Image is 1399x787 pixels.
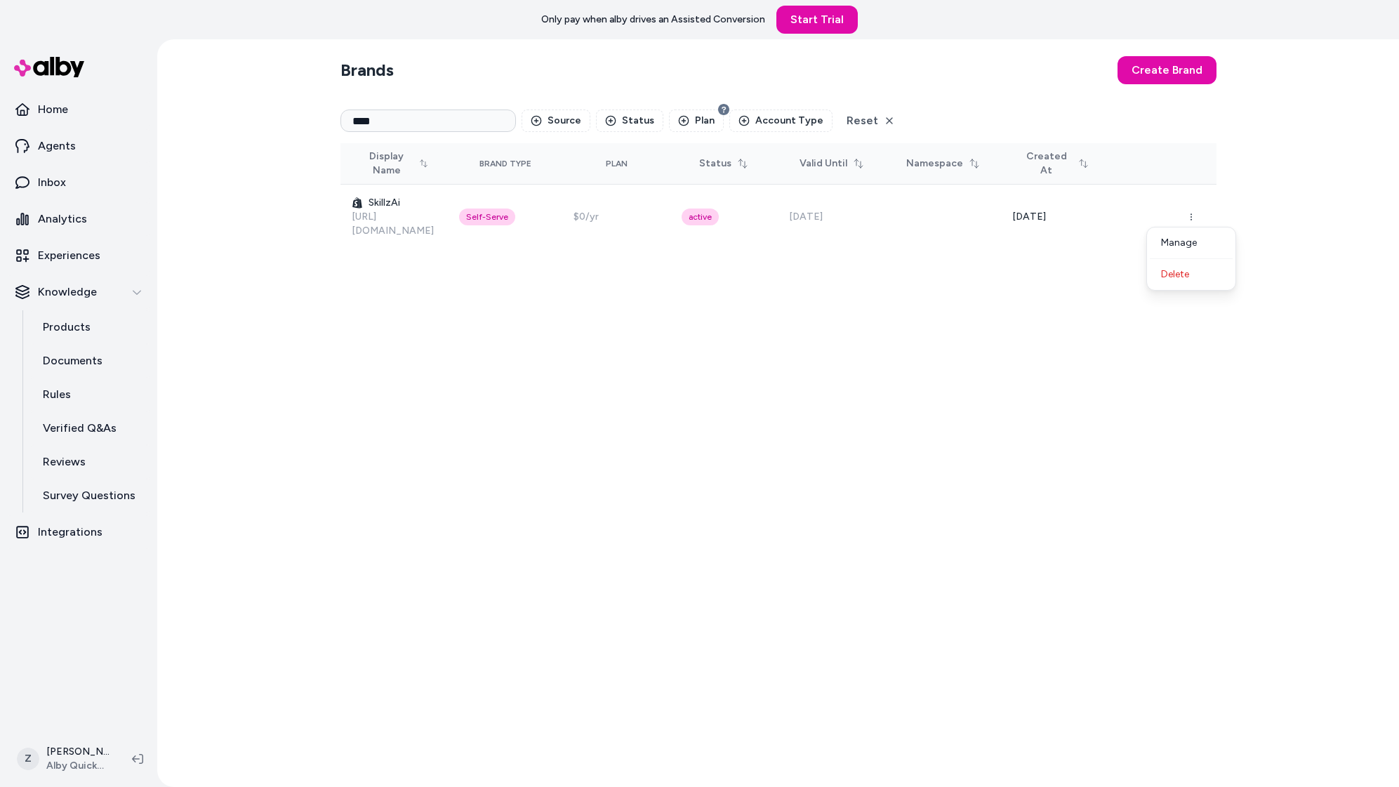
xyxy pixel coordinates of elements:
[6,93,152,126] a: Home
[541,13,765,27] p: Only pay when alby drives an Assisted Conversion
[8,736,121,781] button: Z[PERSON_NAME]Alby QuickStart Store
[352,196,437,210] h3: SkillzAi
[791,151,873,176] button: Valid Until
[29,445,152,479] a: Reviews
[38,138,76,154] p: Agents
[43,454,86,470] p: Reviews
[38,101,68,118] p: Home
[596,110,663,132] button: Status
[46,745,110,759] p: [PERSON_NAME]
[573,210,658,224] div: $0/yr
[776,6,858,34] a: Start Trial
[38,247,100,264] p: Experiences
[6,239,152,272] a: Experiences
[38,174,66,191] p: Inbox
[6,515,152,549] a: Integrations
[29,310,152,344] a: Products
[1150,230,1233,256] div: Manage
[38,284,97,300] p: Knowledge
[479,158,531,169] div: Brand Type
[522,110,590,132] button: Source
[898,151,988,176] button: Namespace
[6,166,152,199] a: Inbox
[46,759,110,773] span: Alby QuickStart Store
[14,57,84,77] img: alby Logo
[1118,56,1216,84] button: Create Brand
[43,319,91,336] p: Products
[17,748,39,770] span: Z
[669,110,724,132] button: Plan
[1012,144,1097,183] button: Created At
[352,144,437,183] button: Display Name
[38,524,102,541] p: Integrations
[29,479,152,512] a: Survey Questions
[43,420,117,437] p: Verified Q&As
[43,386,71,403] p: Rules
[691,151,757,176] button: Status
[6,275,152,309] button: Knowledge
[29,378,152,411] a: Rules
[340,59,394,81] h2: Brands
[573,158,658,169] div: Plan
[38,211,87,227] p: Analytics
[352,211,434,237] a: [URL][DOMAIN_NAME]
[682,209,719,225] div: active
[6,202,152,236] a: Analytics
[6,129,152,163] a: Agents
[838,110,903,132] button: Reset
[729,110,833,132] button: Account Type
[29,344,152,378] a: Documents
[1150,262,1233,287] div: Delete
[29,411,152,445] a: Verified Q&As
[789,210,874,224] div: [DATE]
[459,209,515,225] div: Self-Serve
[43,352,102,369] p: Documents
[43,487,135,504] p: Survey Questions
[1012,211,1046,223] span: [DATE]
